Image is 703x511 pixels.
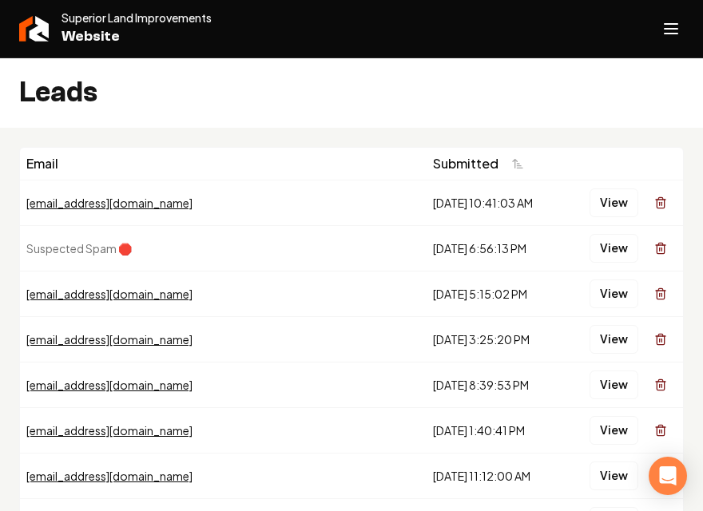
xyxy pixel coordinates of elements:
span: Website [62,26,212,48]
button: View [590,234,638,263]
img: Rebolt Logo [19,16,49,42]
span: Submitted [433,154,498,173]
button: View [590,416,638,445]
button: View [590,325,638,354]
div: [EMAIL_ADDRESS][DOMAIN_NAME] [26,422,420,438]
div: [EMAIL_ADDRESS][DOMAIN_NAME] [26,377,420,393]
div: [DATE] 8:39:53 PM [433,377,557,393]
div: [EMAIL_ADDRESS][DOMAIN_NAME] [26,286,420,302]
div: [DATE] 3:25:20 PM [433,331,557,347]
div: Open Intercom Messenger [649,457,687,495]
div: [EMAIL_ADDRESS][DOMAIN_NAME] [26,331,420,347]
button: View [590,188,638,217]
button: Open navigation menu [652,10,690,48]
button: Submitted [433,149,534,178]
h2: Leads [19,77,97,109]
button: View [590,370,638,399]
div: [EMAIL_ADDRESS][DOMAIN_NAME] [26,195,420,211]
span: Superior Land Improvements [62,10,212,26]
div: Email [26,154,420,173]
div: [DATE] 6:56:13 PM [433,240,557,256]
div: [EMAIL_ADDRESS][DOMAIN_NAME] [26,468,420,484]
div: [DATE] 10:41:03 AM [433,195,557,211]
button: View [590,461,638,490]
div: [DATE] 5:15:02 PM [433,286,557,302]
div: [DATE] 11:12:00 AM [433,468,557,484]
span: Suspected Spam 🛑 [26,241,132,255]
div: [DATE] 1:40:41 PM [433,422,557,438]
button: View [590,279,638,308]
